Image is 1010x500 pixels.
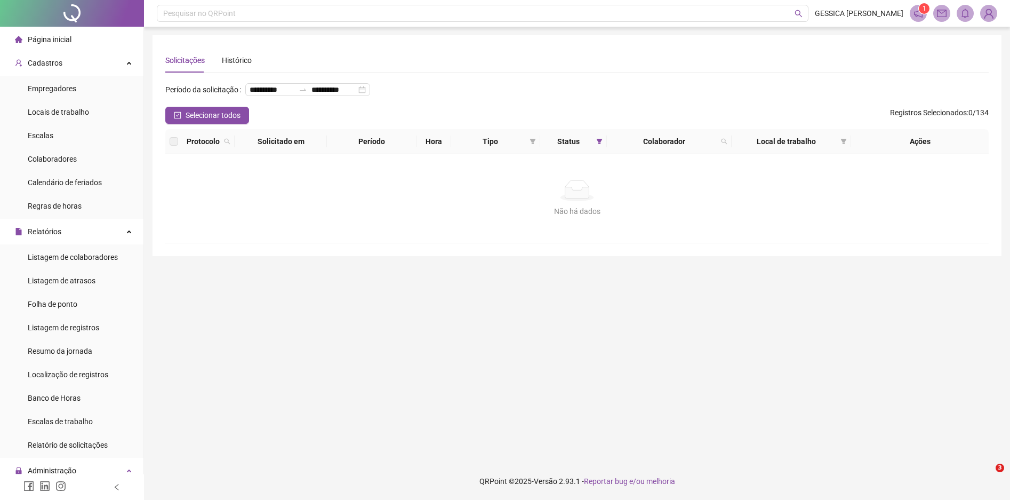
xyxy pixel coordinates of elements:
span: home [15,36,22,43]
label: Período da solicitação [165,81,245,98]
span: Resumo da jornada [28,347,92,355]
span: search [224,138,230,145]
span: GESSICA [PERSON_NAME] [815,7,903,19]
span: 3 [996,464,1004,472]
span: file [15,228,22,235]
th: Solicitado em [235,129,327,154]
button: Selecionar todos [165,107,249,124]
span: swap-right [299,85,307,94]
span: Escalas [28,131,53,140]
span: Reportar bug e/ou melhoria [584,477,675,486]
span: Listagem de atrasos [28,276,95,285]
span: Empregadores [28,84,76,93]
sup: 1 [919,3,929,14]
span: filter [840,138,847,145]
span: lock [15,467,22,474]
span: Colaboradores [28,155,77,163]
span: check-square [174,112,181,119]
img: 72101 [981,5,997,21]
span: Versão [534,477,557,486]
span: Regras de horas [28,202,82,210]
span: filter [527,133,538,149]
span: mail [937,9,947,18]
span: instagram [55,481,66,491]
span: search [222,133,233,149]
span: Selecionar todos [186,109,241,121]
span: Tipo [455,136,525,147]
span: filter [838,133,849,149]
span: Cadastros [28,59,62,67]
span: Local de trabalho [736,136,836,147]
span: search [795,10,803,18]
span: Relatórios [28,227,61,236]
span: Registros Selecionados [890,108,967,117]
span: left [113,483,121,491]
span: user-add [15,59,22,67]
span: search [721,138,727,145]
span: Administração [28,466,76,475]
span: : 0 / 134 [890,107,989,124]
span: Calendário de feriados [28,178,102,187]
span: to [299,85,307,94]
span: Folha de ponto [28,300,77,308]
span: Localização de registros [28,370,108,379]
span: Protocolo [187,136,220,147]
span: linkedin [39,481,50,491]
span: filter [594,133,605,149]
span: Banco de Horas [28,394,81,402]
span: filter [596,138,603,145]
span: Listagem de registros [28,323,99,332]
div: Ações [855,136,984,147]
span: filter [530,138,536,145]
span: facebook [23,481,34,491]
span: Listagem de colaboradores [28,253,118,261]
span: Colaborador [611,136,717,147]
th: Hora [416,129,452,154]
span: notification [913,9,923,18]
div: Não há dados [178,205,976,217]
span: Relatório de solicitações [28,441,108,449]
span: Escalas de trabalho [28,417,93,426]
iframe: Intercom live chat [974,464,999,489]
th: Período [327,129,416,154]
span: bell [960,9,970,18]
span: search [719,133,730,149]
div: Histórico [222,54,252,66]
span: Locais de trabalho [28,108,89,116]
span: Status [544,136,592,147]
div: Solicitações [165,54,205,66]
span: 1 [923,5,926,12]
footer: QRPoint © 2025 - 2.93.1 - [144,463,1010,500]
span: Página inicial [28,35,71,44]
